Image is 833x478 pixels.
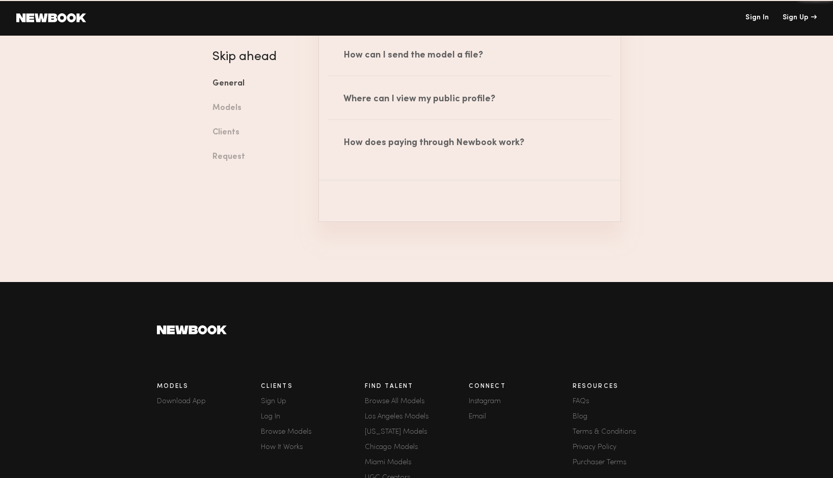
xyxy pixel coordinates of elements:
[573,413,677,420] a: Blog
[365,459,469,466] a: Miami Models
[365,398,469,405] a: Browse All Models
[261,429,365,436] a: Browse Models
[157,398,261,405] a: Download App
[783,14,817,21] div: Sign Up
[319,120,621,163] div: How does paying through Newbook work?
[365,413,469,420] a: Los Angeles Models
[745,14,769,21] a: Sign In
[573,398,677,405] a: FAQs
[212,96,303,121] a: Models
[212,72,303,96] a: General
[261,398,365,405] div: Sign Up
[365,444,469,451] a: Chicago Models
[365,429,469,436] a: [US_STATE] Models
[573,459,677,466] a: Purchaser Terms
[212,145,303,170] a: Request
[573,444,677,451] a: Privacy Policy
[573,383,677,390] h3: Resources
[157,383,261,390] h3: Models
[469,398,573,405] a: Instagram
[212,51,303,63] h4: Skip ahead
[261,383,365,390] h3: Clients
[261,413,365,420] a: Log In
[573,429,677,436] a: Terms & Conditions
[212,121,303,145] a: Clients
[319,33,621,75] div: How can I send the model a file?
[261,444,365,451] a: How It Works
[365,383,469,390] h3: Find Talent
[319,76,621,119] div: Where can I view my public profile?
[469,383,573,390] h3: Connect
[469,413,573,420] a: Email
